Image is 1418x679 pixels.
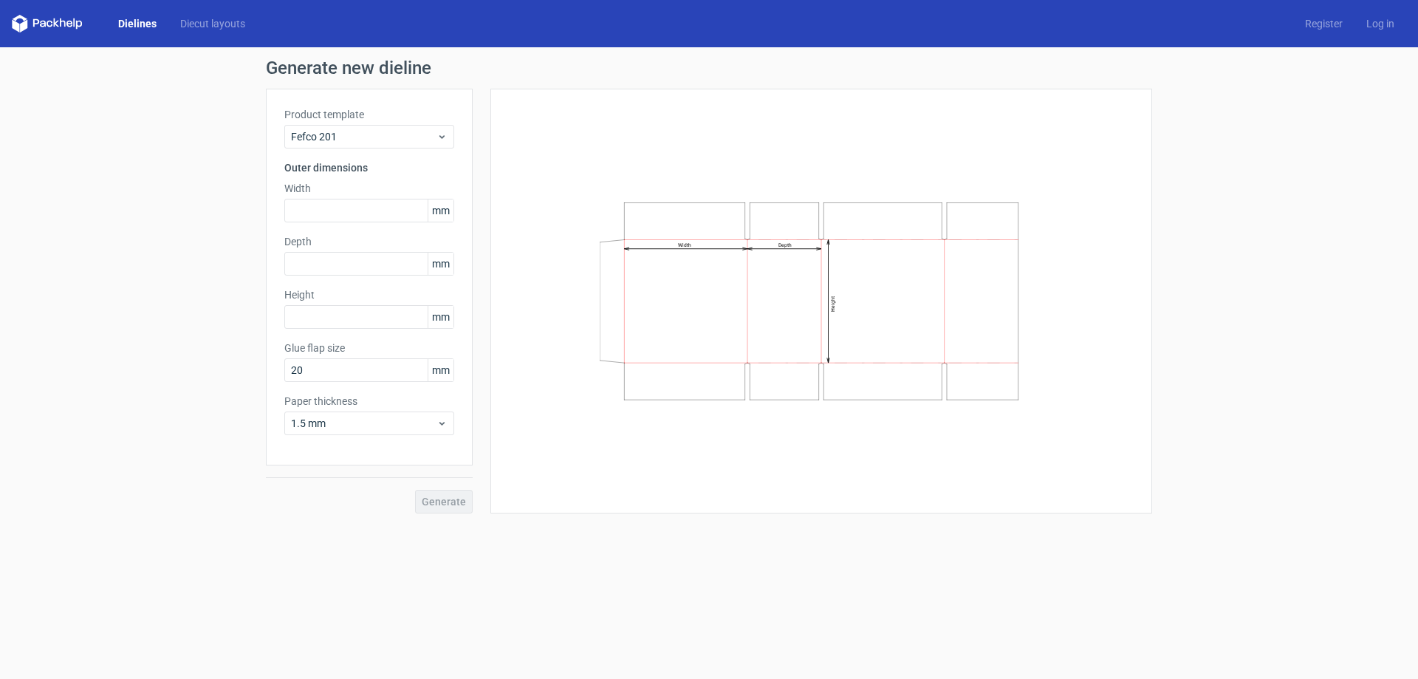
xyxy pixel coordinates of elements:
[428,253,453,275] span: mm
[678,242,691,248] text: Width
[428,306,453,328] span: mm
[284,181,454,196] label: Width
[284,287,454,302] label: Height
[1293,16,1354,31] a: Register
[1354,16,1406,31] a: Log in
[284,341,454,355] label: Glue flap size
[284,107,454,122] label: Product template
[284,160,454,175] h3: Outer dimensions
[291,129,436,144] span: Fefco 201
[291,416,436,431] span: 1.5 mm
[778,242,792,248] text: Depth
[284,234,454,249] label: Depth
[428,199,453,222] span: mm
[168,16,257,31] a: Diecut layouts
[266,59,1152,77] h1: Generate new dieline
[284,394,454,409] label: Paper thickness
[428,359,453,381] span: mm
[830,296,836,312] text: Height
[106,16,168,31] a: Dielines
